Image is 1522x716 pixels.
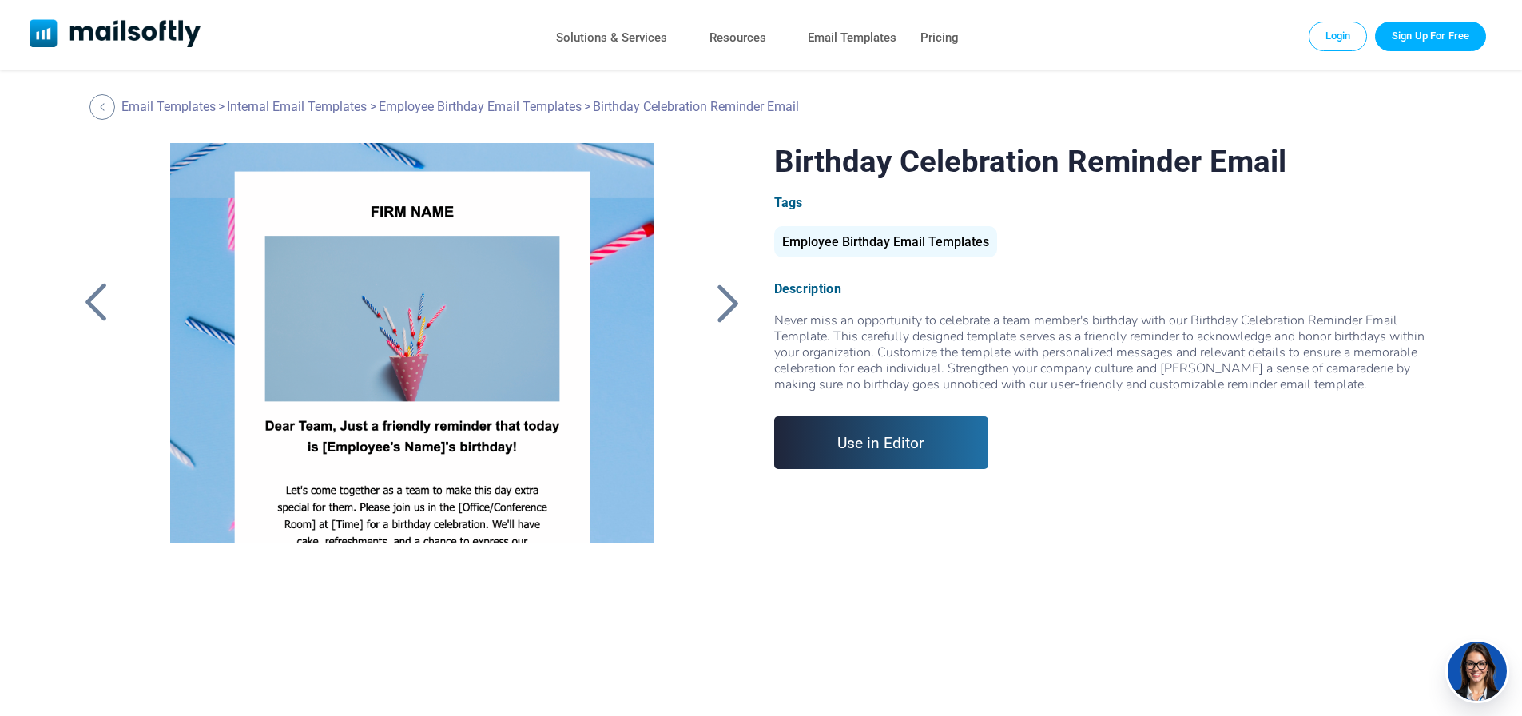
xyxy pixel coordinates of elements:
div: Tags [774,195,1446,210]
a: Email Templates [808,26,896,50]
a: Employee Birthday Email Templates [774,241,997,248]
a: Pricing [920,26,959,50]
a: Solutions & Services [556,26,667,50]
a: Login [1309,22,1368,50]
div: Never miss an opportunity to celebrate a team member's birthday with our Birthday Celebration Rem... [774,312,1446,392]
a: Back [89,94,119,120]
a: Use in Editor [774,416,989,469]
a: Birthday Celebration Reminder Email [143,143,681,543]
div: Description [774,281,1446,296]
h1: Birthday Celebration Reminder Email [774,143,1446,179]
a: Back [76,282,116,324]
a: Email Templates [121,99,216,114]
a: Trial [1375,22,1486,50]
a: Resources [709,26,766,50]
a: Employee Birthday Email Templates [379,99,582,114]
div: Employee Birthday Email Templates [774,226,997,257]
a: Back [709,282,749,324]
a: Internal Email Templates [227,99,367,114]
a: Mailsoftly [30,19,201,50]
